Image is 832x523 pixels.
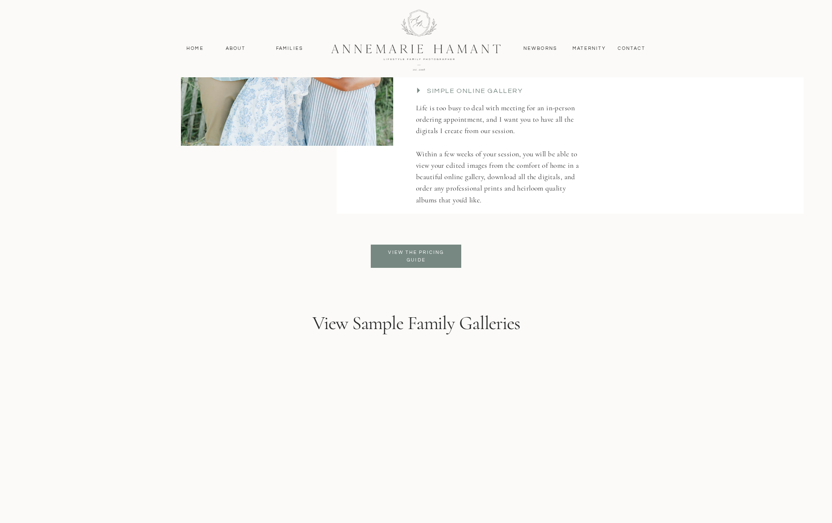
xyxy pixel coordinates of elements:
[416,102,583,208] p: Life is too busy to deal with meeting for an in-person ordering appointment, and I want you to ha...
[520,45,561,52] a: Newborns
[613,45,650,52] a: contact
[271,45,309,52] a: Families
[183,45,208,52] a: Home
[382,249,451,264] a: View the pricing guide
[427,86,590,101] h3: Simple Online Gallery
[572,45,605,52] a: MAternity
[223,45,248,52] a: About
[264,312,569,339] h3: View Sample Family Galleries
